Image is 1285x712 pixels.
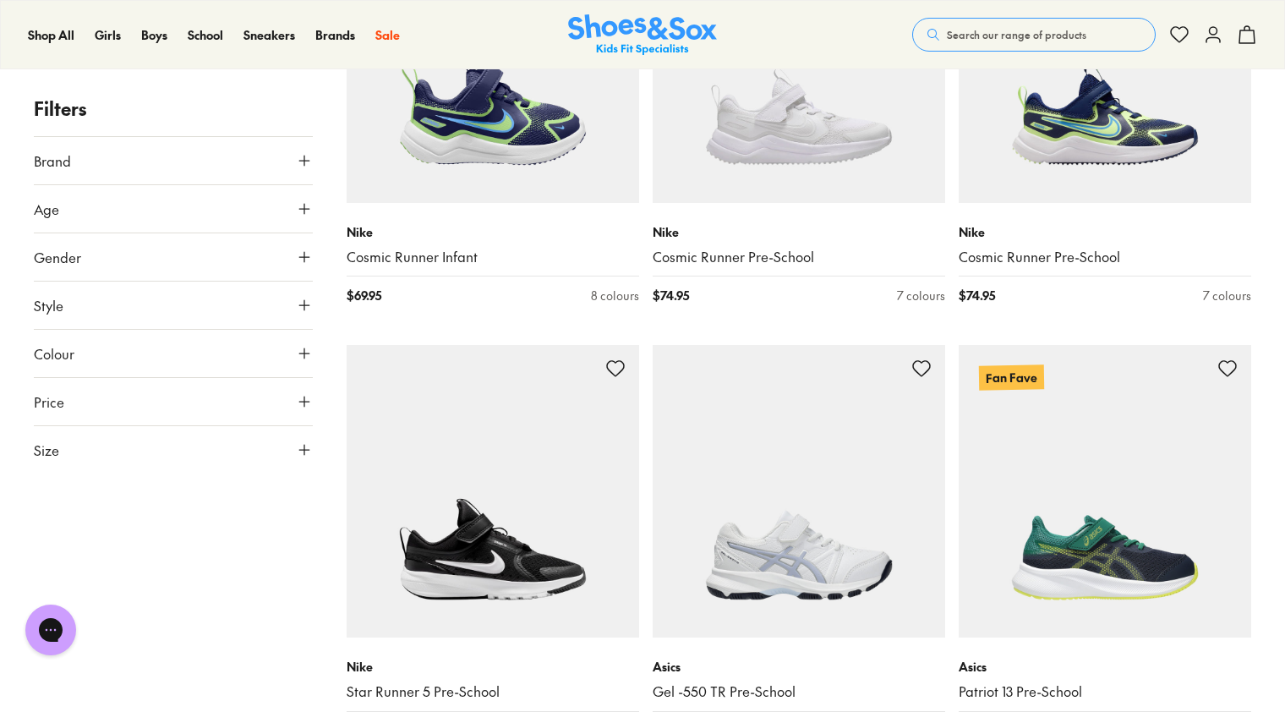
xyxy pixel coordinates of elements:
[568,14,717,56] img: SNS_Logo_Responsive.svg
[959,345,1251,638] a: Fan Fave
[959,248,1251,266] a: Cosmic Runner Pre-School
[959,287,995,304] span: $ 74.95
[17,599,85,661] iframe: Gorgias live chat messenger
[347,287,381,304] span: $ 69.95
[95,26,121,44] a: Girls
[591,287,639,304] div: 8 colours
[653,682,945,701] a: Gel -550 TR Pre-School
[347,223,639,241] p: Nike
[188,26,223,43] span: School
[947,27,1086,42] span: Search our range of products
[375,26,400,43] span: Sale
[34,95,313,123] p: Filters
[243,26,295,44] a: Sneakers
[34,282,313,329] button: Style
[34,295,63,315] span: Style
[959,658,1251,676] p: Asics
[34,151,71,171] span: Brand
[34,330,313,377] button: Colour
[375,26,400,44] a: Sale
[347,682,639,701] a: Star Runner 5 Pre-School
[653,287,689,304] span: $ 74.95
[34,426,313,474] button: Size
[315,26,355,43] span: Brands
[347,248,639,266] a: Cosmic Runner Infant
[34,185,313,233] button: Age
[897,287,945,304] div: 7 colours
[34,343,74,364] span: Colour
[653,223,945,241] p: Nike
[28,26,74,44] a: Shop All
[243,26,295,43] span: Sneakers
[141,26,167,43] span: Boys
[34,247,81,267] span: Gender
[653,658,945,676] p: Asics
[34,199,59,219] span: Age
[959,682,1251,701] a: Patriot 13 Pre-School
[188,26,223,44] a: School
[315,26,355,44] a: Brands
[347,658,639,676] p: Nike
[912,18,1156,52] button: Search our range of products
[34,233,313,281] button: Gender
[34,392,64,412] span: Price
[959,223,1251,241] p: Nike
[1203,287,1251,304] div: 7 colours
[95,26,121,43] span: Girls
[653,248,945,266] a: Cosmic Runner Pre-School
[34,378,313,425] button: Price
[34,137,313,184] button: Brand
[28,26,74,43] span: Shop All
[34,440,59,460] span: Size
[979,365,1044,391] p: Fan Fave
[568,14,717,56] a: Shoes & Sox
[141,26,167,44] a: Boys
